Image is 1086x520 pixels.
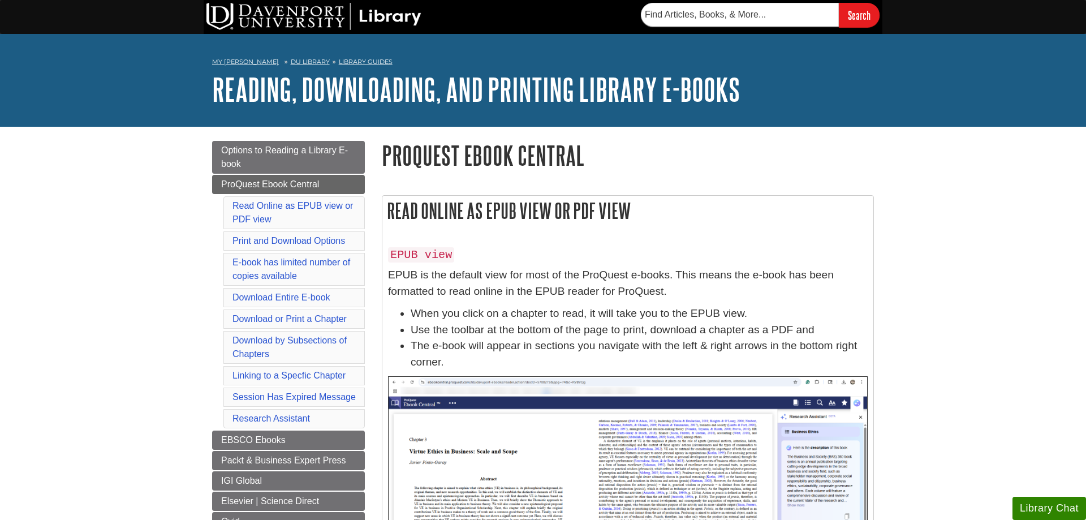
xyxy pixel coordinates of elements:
[232,201,353,224] a: Read Online as EPUB view or PDF view
[411,338,868,371] li: The e-book will appear in sections you navigate with the left & right arrows in the bottom right ...
[641,3,839,27] input: Find Articles, Books, & More...
[641,3,880,27] form: Searches DU Library's articles, books, and more
[411,306,868,322] li: When you click on a chapter to read, it will take you to the EPUB view.
[232,257,350,281] a: E-book has limited number of copies available
[221,476,262,485] span: IGI Global
[382,196,873,226] h2: Read Online as EPUB view or PDF view
[232,414,310,423] a: Research Assistant
[339,58,393,66] a: Library Guides
[221,455,346,465] span: Packt & Business Expert Press
[388,267,868,300] p: EPUB is the default view for most of the ProQuest e-books. This means the e-book has been formatt...
[1012,497,1086,520] button: Library Chat
[212,471,365,491] a: IGI Global
[388,247,454,263] code: EPUB view
[212,451,365,470] a: Packt & Business Expert Press
[232,371,346,380] a: Linking to a Specfic Chapter
[212,57,279,67] a: My [PERSON_NAME]
[212,141,365,174] a: Options to Reading a Library E-book
[212,492,365,511] a: Elsevier | Science Direct
[212,54,874,72] nav: breadcrumb
[382,141,874,170] h1: ProQuest Ebook Central
[232,392,356,402] a: Session Has Expired Message
[206,3,421,30] img: DU Library
[232,236,345,246] a: Print and Download Options
[212,431,365,450] a: EBSCO Ebooks
[232,314,347,324] a: Download or Print a Chapter
[291,58,330,66] a: DU Library
[221,435,286,445] span: EBSCO Ebooks
[221,179,319,189] span: ProQuest Ebook Central
[221,145,348,169] span: Options to Reading a Library E-book
[212,72,740,107] a: Reading, Downloading, and Printing Library E-books
[212,175,365,194] a: ProQuest Ebook Central
[411,322,868,338] li: Use the toolbar at the bottom of the page to print, download a chapter as a PDF and
[221,496,319,506] span: Elsevier | Science Direct
[232,336,347,359] a: Download by Subsections of Chapters
[232,293,330,302] a: Download Entire E-book
[839,3,880,27] input: Search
